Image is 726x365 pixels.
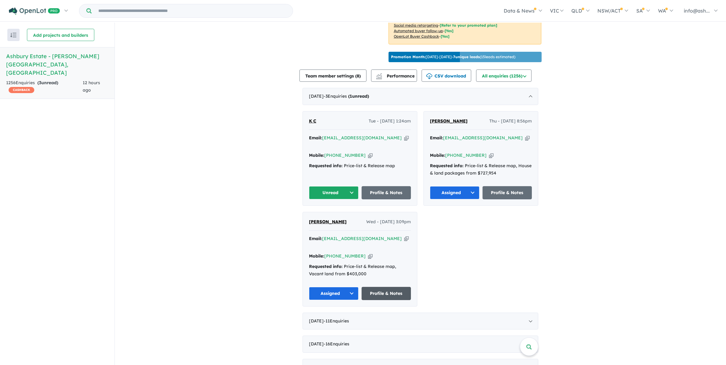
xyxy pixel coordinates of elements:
[309,263,411,278] div: Price-list & Release map, Vacant land from $403,000
[324,93,369,99] span: - 3 Enquir ies
[394,28,443,33] u: Automated buyer follow-up
[394,34,439,39] u: OpenLot Buyer Cashback
[309,236,322,241] strong: Email:
[489,152,494,159] button: Copy
[9,87,34,93] span: CASHBACK
[362,186,411,199] a: Profile & Notes
[394,23,438,28] u: Social media retargeting
[430,118,468,124] span: [PERSON_NAME]
[309,218,347,226] a: [PERSON_NAME]
[430,163,464,168] strong: Requested info:
[441,34,450,39] span: [Yes]
[299,70,367,82] button: Team member settings (8)
[525,135,530,141] button: Copy
[430,162,532,177] div: Price-list & Release map, House & land packages from $727,954
[368,152,373,159] button: Copy
[445,28,453,33] span: [Yes]
[324,318,349,324] span: - 11 Enquir ies
[309,163,343,168] strong: Requested info:
[322,135,402,141] a: [EMAIL_ADDRESS][DOMAIN_NAME]
[445,152,487,158] a: [PHONE_NUMBER]
[27,29,94,41] button: Add projects and builders
[368,253,373,259] button: Copy
[37,80,58,85] strong: ( unread)
[371,70,417,82] button: Performance
[430,135,443,141] strong: Email:
[430,118,468,125] a: [PERSON_NAME]
[430,186,480,199] button: Assigned
[39,80,41,85] span: 3
[93,4,292,17] input: Try estate name, suburb, builder or developer
[404,235,409,242] button: Copy
[489,118,532,125] span: Thu - [DATE] 8:56pm
[9,7,60,15] img: Openlot PRO Logo White
[6,79,83,94] div: 1256 Enquir ies
[322,236,402,241] a: [EMAIL_ADDRESS][DOMAIN_NAME]
[430,152,445,158] strong: Mobile:
[348,93,369,99] strong: ( unread)
[309,152,324,158] strong: Mobile:
[309,135,322,141] strong: Email:
[376,75,382,79] img: bar-chart.svg
[309,162,411,170] div: Price-list & Release map
[422,70,471,82] button: CSV download
[350,93,352,99] span: 1
[377,73,415,79] span: Performance
[443,135,523,141] a: [EMAIL_ADDRESS][DOMAIN_NAME]
[303,313,538,330] div: [DATE]
[404,135,409,141] button: Copy
[391,54,515,60] p: [DATE] - [DATE] - ( 15 leads estimated)
[453,55,480,59] b: 7 unique leads
[309,219,347,224] span: [PERSON_NAME]
[440,23,497,28] span: [Refer to your promoted plan]
[324,253,366,259] a: [PHONE_NUMBER]
[357,73,359,79] span: 8
[309,118,316,125] a: K C
[483,186,532,199] a: Profile & Notes
[369,118,411,125] span: Tue - [DATE] 1:24am
[309,253,324,259] strong: Mobile:
[324,152,366,158] a: [PHONE_NUMBER]
[309,287,359,300] button: Assigned
[476,70,532,82] button: All enquiries (1256)
[309,264,343,269] strong: Requested info:
[324,341,349,347] span: - 16 Enquir ies
[376,73,382,77] img: line-chart.svg
[6,52,108,77] h5: Ashbury Estate - [PERSON_NAME][GEOGRAPHIC_DATA] , [GEOGRAPHIC_DATA]
[366,218,411,226] span: Wed - [DATE] 3:09pm
[309,186,359,199] button: Unread
[303,336,538,353] div: [DATE]
[309,118,316,124] span: K C
[684,8,710,14] span: info@ash...
[362,287,411,300] a: Profile & Notes
[426,73,432,79] img: download icon
[303,88,538,105] div: [DATE]
[10,33,17,37] img: sort.svg
[391,55,426,59] b: Promotion Month:
[83,80,100,93] span: 12 hours ago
